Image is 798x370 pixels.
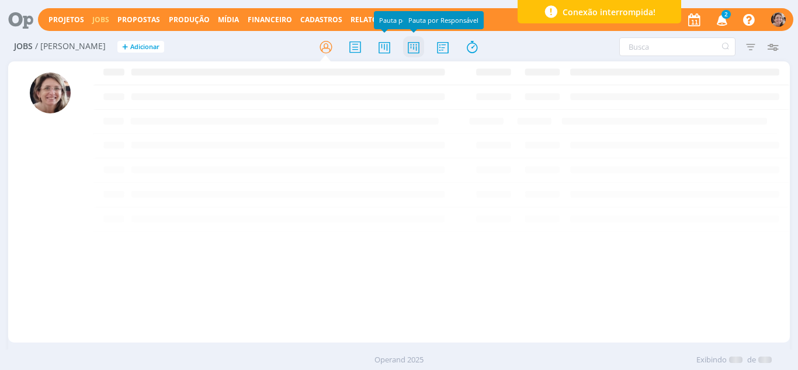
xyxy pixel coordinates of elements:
span: Cadastros [300,15,342,25]
button: +Adicionar [117,41,164,53]
span: Exibindo [696,354,727,366]
div: Pauta por Responsável [403,11,484,29]
span: 2 [721,10,731,19]
button: 2 [709,9,733,30]
a: Projetos [48,15,84,25]
span: Adicionar [130,43,159,51]
button: Cadastros [297,15,346,25]
span: Conexão interrompida! [563,6,655,18]
span: Jobs [14,42,33,51]
span: / [PERSON_NAME] [35,42,106,51]
a: Produção [169,15,210,25]
img: A [30,72,71,113]
a: Jobs [92,15,109,25]
button: Projetos [45,15,88,25]
img: A [771,12,786,27]
button: Produção [165,15,213,25]
button: Financeiro [244,15,296,25]
button: Propostas [114,15,164,25]
div: Pauta por Status [374,11,435,29]
button: Jobs [89,15,113,25]
span: + [122,41,128,53]
span: Propostas [117,15,160,25]
button: Relatórios [347,15,398,25]
a: Financeiro [248,15,292,25]
a: Relatórios [351,15,395,25]
button: Mídia [214,15,242,25]
a: Mídia [218,15,239,25]
button: A [771,9,786,30]
span: de [747,354,756,366]
input: Busca [619,37,735,56]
